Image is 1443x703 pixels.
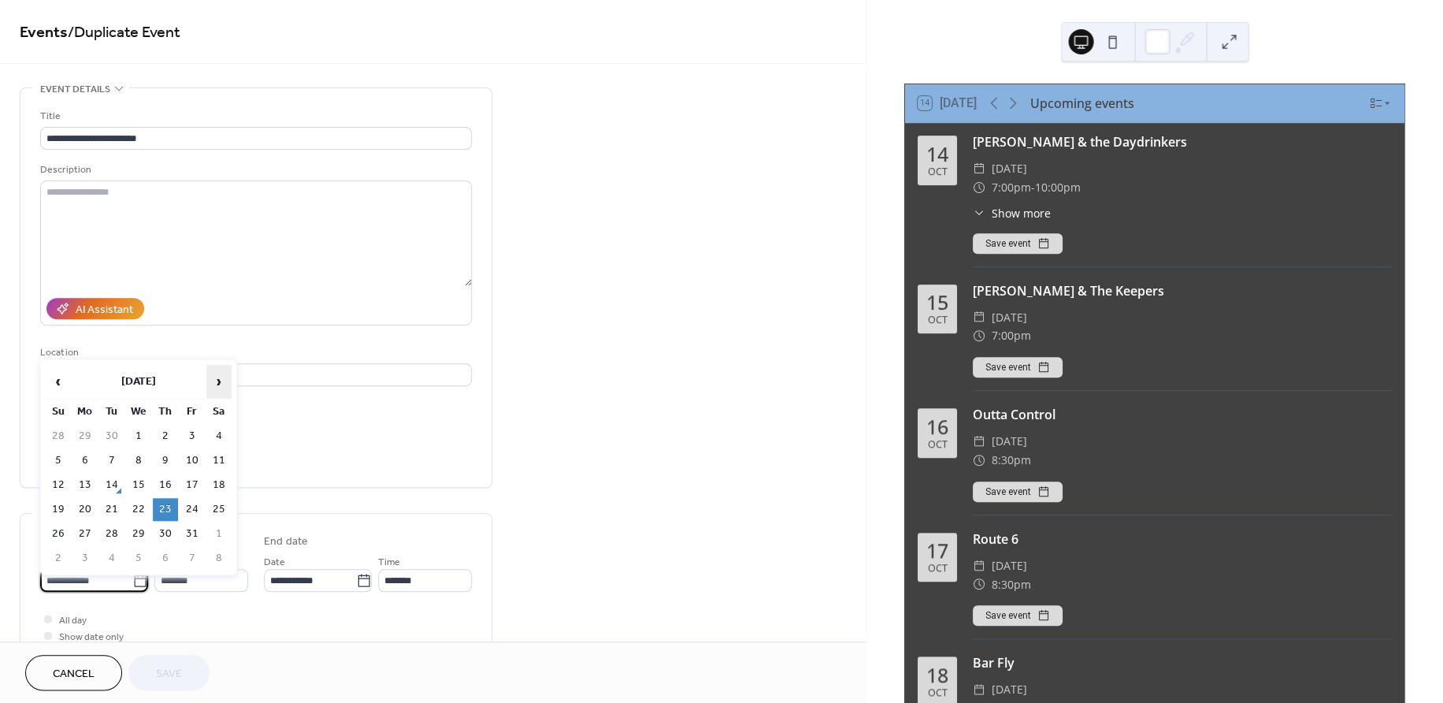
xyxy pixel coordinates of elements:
button: Save event [973,357,1063,378]
td: 5 [126,547,151,570]
td: 23 [153,498,178,521]
td: 3 [180,425,205,448]
th: We [126,400,151,423]
div: Oct [928,440,948,450]
td: 28 [99,523,124,545]
td: 6 [72,449,98,472]
button: Save event [973,482,1063,502]
th: Fr [180,400,205,423]
div: 14 [926,144,948,164]
div: Description [40,162,469,178]
td: 3 [72,547,98,570]
td: 29 [126,523,151,545]
td: 24 [180,498,205,521]
div: Route 6 [973,530,1392,549]
span: [DATE] [992,556,1027,575]
span: Event details [40,81,110,98]
div: [PERSON_NAME] & The Keepers [973,281,1392,300]
div: Title [40,108,469,125]
td: 2 [46,547,71,570]
span: Show more [992,205,1051,221]
div: 17 [926,541,948,560]
button: ​Show more [973,205,1051,221]
span: 8:30pm [992,575,1031,594]
td: 2 [153,425,178,448]
span: [DATE] [992,159,1027,178]
td: 14 [99,474,124,497]
td: 10 [180,449,205,472]
div: 15 [926,292,948,312]
td: 17 [180,474,205,497]
span: / Duplicate Event [68,17,180,48]
td: 25 [206,498,232,521]
button: Save event [973,233,1063,254]
td: 16 [153,474,178,497]
button: AI Assistant [46,298,144,319]
td: 8 [206,547,232,570]
span: › [207,366,231,397]
td: 7 [180,547,205,570]
div: End date [264,534,308,550]
div: [PERSON_NAME] & the Daydrinkers [973,132,1392,151]
td: 29 [72,425,98,448]
td: 12 [46,474,71,497]
div: ​ [973,159,985,178]
td: 5 [46,449,71,472]
td: 4 [99,547,124,570]
td: 9 [153,449,178,472]
td: 30 [99,425,124,448]
div: ​ [973,556,985,575]
div: Oct [928,167,948,177]
div: Oct [928,688,948,698]
div: ​ [973,451,985,470]
span: Time [378,554,400,571]
button: Save event [973,605,1063,626]
div: Upcoming events [1030,94,1134,113]
div: ​ [973,205,985,221]
th: [DATE] [72,365,205,399]
td: 31 [180,523,205,545]
th: Su [46,400,71,423]
div: Location [40,344,469,361]
span: Date [264,554,285,571]
span: - [1031,178,1035,197]
div: Bar Fly [973,653,1392,672]
td: 21 [99,498,124,521]
div: 18 [926,665,948,685]
div: ​ [973,178,985,197]
div: ​ [973,308,985,327]
div: ​ [973,432,985,451]
span: 7:00pm [992,178,1031,197]
td: 28 [46,425,71,448]
td: 4 [206,425,232,448]
td: 18 [206,474,232,497]
td: 22 [126,498,151,521]
td: 26 [46,523,71,545]
div: ​ [973,326,985,345]
div: Oct [928,564,948,574]
div: 16 [926,417,948,437]
div: AI Assistant [76,302,133,318]
td: 6 [153,547,178,570]
span: [DATE] [992,308,1027,327]
span: [DATE] [992,432,1027,451]
span: Cancel [53,666,95,683]
td: 20 [72,498,98,521]
div: ​ [973,575,985,594]
td: 11 [206,449,232,472]
td: 30 [153,523,178,545]
th: Mo [72,400,98,423]
td: 27 [72,523,98,545]
span: Show date only [59,629,124,645]
th: Th [153,400,178,423]
div: ​ [973,680,985,699]
span: All day [59,612,87,629]
button: Cancel [25,655,122,690]
span: [DATE] [992,680,1027,699]
td: 7 [99,449,124,472]
th: Sa [206,400,232,423]
td: 13 [72,474,98,497]
td: 1 [206,523,232,545]
span: 7:00pm [992,326,1031,345]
